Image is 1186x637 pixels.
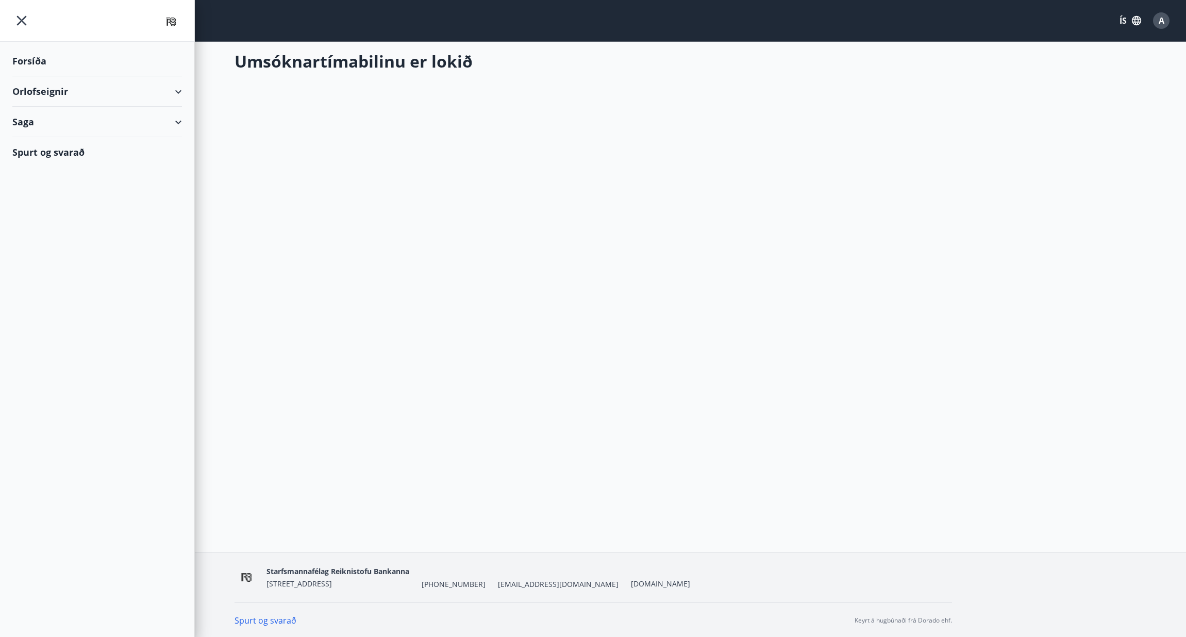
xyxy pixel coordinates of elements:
[12,76,182,107] div: Orlofseignir
[1114,11,1147,30] button: ÍS
[235,615,296,626] a: Spurt og svarað
[12,46,182,76] div: Forsíða
[422,579,486,590] span: [PHONE_NUMBER]
[12,11,31,30] button: menu
[631,579,690,589] a: [DOMAIN_NAME]
[160,11,182,32] img: union_logo
[1159,15,1164,26] span: A
[855,616,952,625] p: Keyrt á hugbúnaði frá Dorado ehf.
[235,566,259,589] img: OV1EhlUOk1MBP6hKKUJbuONPgxBdnInkXmzMisYS.png
[498,579,619,590] span: [EMAIL_ADDRESS][DOMAIN_NAME]
[266,566,409,576] span: Starfsmannafélag Reiknistofu Bankanna
[12,137,182,167] div: Spurt og svarað
[266,579,332,589] span: [STREET_ADDRESS]
[235,50,952,73] h2: Umsóknartímabilinu er lokið
[1149,8,1174,33] button: A
[12,107,182,137] div: Saga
